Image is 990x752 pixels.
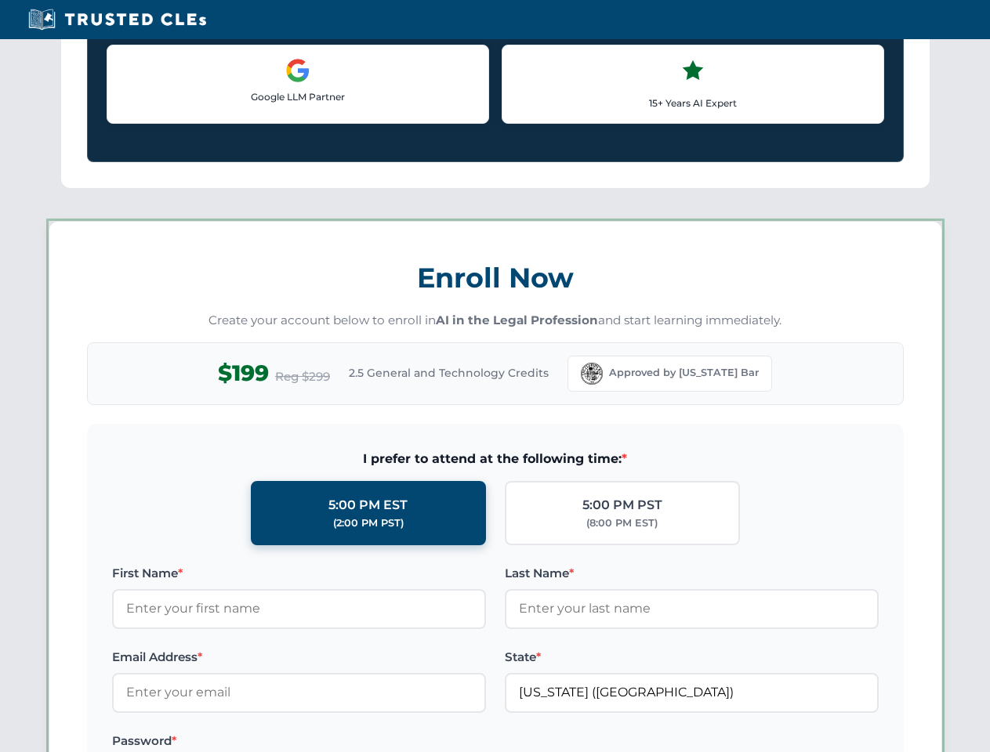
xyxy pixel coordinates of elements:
label: Password [112,732,486,750]
input: Enter your last name [505,589,879,628]
label: First Name [112,564,486,583]
span: I prefer to attend at the following time: [112,449,879,469]
img: Florida Bar [581,363,603,385]
div: 5:00 PM EST [328,495,408,515]
input: Florida (FL) [505,673,879,712]
label: State [505,648,879,667]
p: Google LLM Partner [120,89,476,104]
span: Approved by [US_STATE] Bar [609,365,759,381]
label: Last Name [505,564,879,583]
img: Google [285,58,310,83]
input: Enter your email [112,673,486,712]
span: 2.5 General and Technology Credits [349,364,549,381]
label: Email Address [112,648,486,667]
h3: Enroll Now [87,253,904,302]
input: Enter your first name [112,589,486,628]
p: 15+ Years AI Expert [515,96,871,110]
div: (8:00 PM EST) [586,515,658,531]
span: $199 [218,356,269,391]
div: 5:00 PM PST [582,495,662,515]
div: (2:00 PM PST) [333,515,404,531]
img: Trusted CLEs [24,8,211,31]
strong: AI in the Legal Profession [436,313,598,327]
p: Create your account below to enroll in and start learning immediately. [87,312,904,330]
span: Reg $299 [275,367,330,386]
